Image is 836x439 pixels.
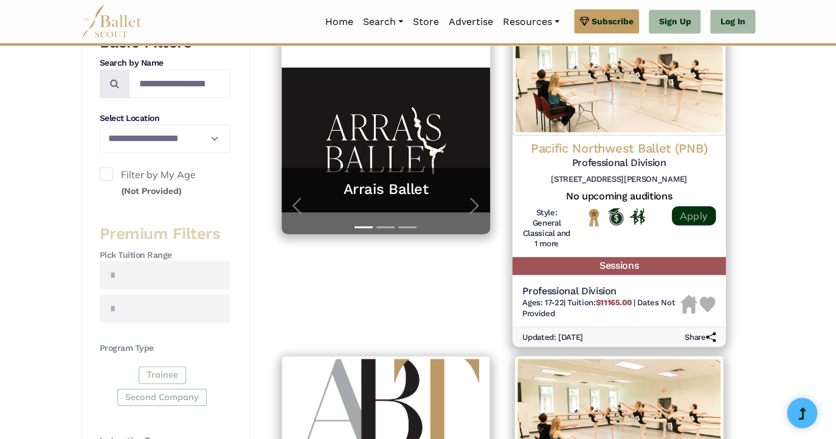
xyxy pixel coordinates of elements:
h5: Professional Division [522,156,716,169]
button: Slide 2 [376,220,395,234]
h4: Pick Tuition Range [100,249,230,261]
h6: Share [685,331,716,342]
h4: Search by Name [100,57,230,69]
button: Slide 3 [398,220,416,234]
a: Resources [498,9,564,35]
img: Housing Unavailable [680,295,697,314]
h4: Program Type [100,342,230,354]
h4: Select Location [100,112,230,125]
input: Search by names... [129,69,230,98]
h6: [STREET_ADDRESS][PERSON_NAME] [522,175,716,185]
h5: Sessions [513,257,725,275]
img: Offers Scholarship [608,207,624,225]
label: Filter by My Age [100,167,230,198]
span: Subscribe [592,15,634,28]
img: National [586,207,602,227]
img: Heart [700,297,716,313]
a: Apply [671,206,715,225]
a: Arrais Ballet [294,180,478,199]
a: Advertise [444,9,498,35]
h6: Style: General Classical and 1 more [522,207,570,249]
a: Home [320,9,358,35]
img: gem.svg [579,15,589,28]
h5: Professional Division [522,285,680,297]
a: Sign Up [649,10,700,34]
h6: | | [522,297,680,318]
span: Tuition: [567,297,634,306]
a: Log In [710,10,755,34]
button: Slide 1 [354,220,373,234]
h3: Premium Filters [100,224,230,244]
small: (Not Provided) [121,185,182,196]
img: In Person [630,208,646,224]
a: Store [408,9,444,35]
img: Logo [513,11,725,135]
b: $11165.00 [595,297,631,306]
a: Search [358,9,408,35]
h6: Updated: [DATE] [522,331,583,342]
h5: No upcoming auditions [522,190,716,202]
span: Ages: 17-22 [522,297,564,306]
span: Dates Not Provided [522,297,675,317]
a: Subscribe [574,9,639,33]
h4: Pacific Northwest Ballet (PNB) [522,140,716,157]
